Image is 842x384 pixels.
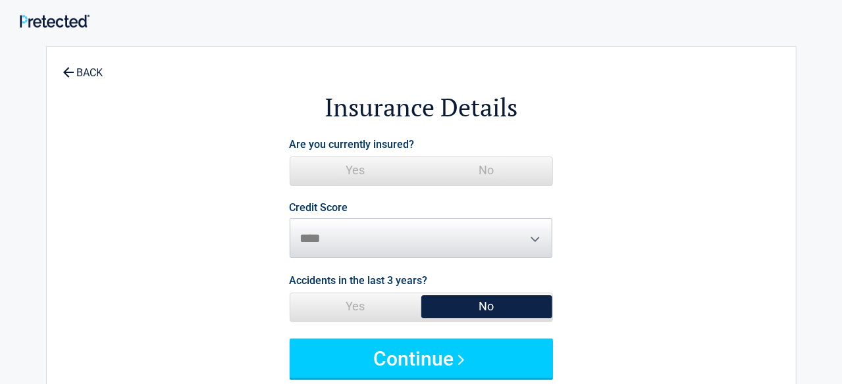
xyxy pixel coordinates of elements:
[20,14,90,27] img: Main Logo
[290,203,348,213] label: Credit Score
[290,293,421,320] span: Yes
[421,293,552,320] span: No
[290,135,415,153] label: Are you currently insured?
[60,55,106,78] a: BACK
[290,272,428,289] label: Accidents in the last 3 years?
[119,91,724,124] h2: Insurance Details
[290,339,553,378] button: Continue
[421,157,552,183] span: No
[290,157,421,183] span: Yes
